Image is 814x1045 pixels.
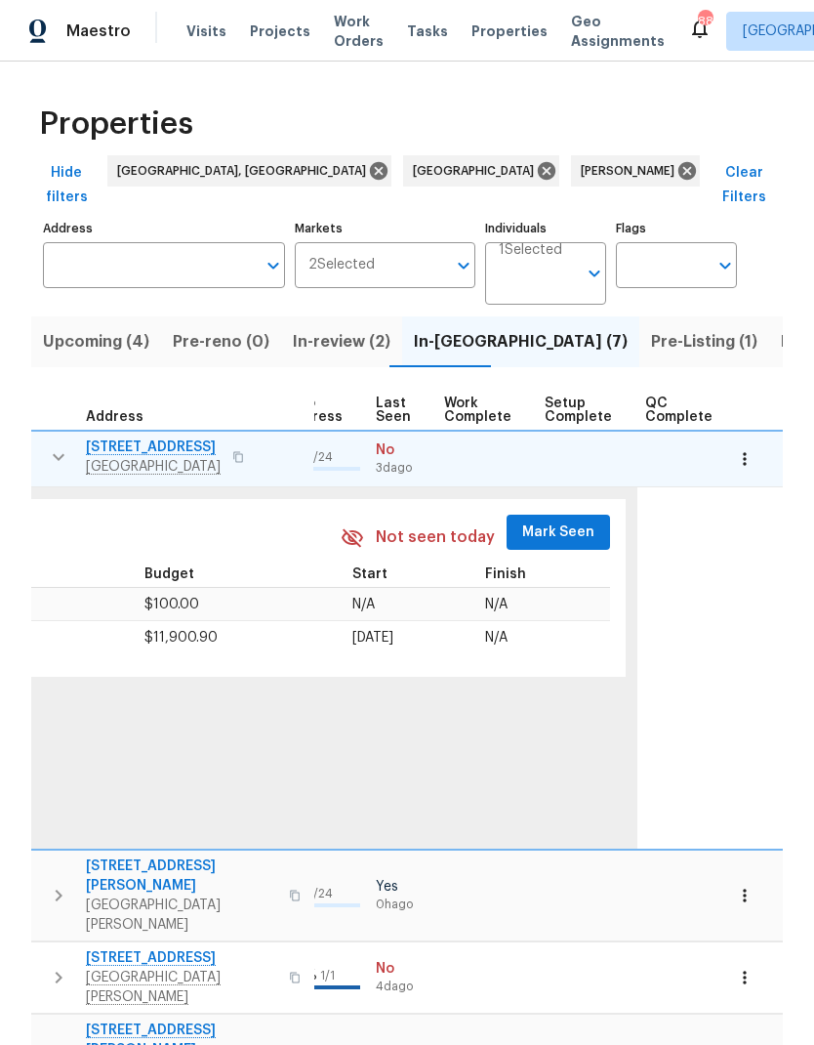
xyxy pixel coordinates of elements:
span: 1 / 1 [320,970,335,982]
span: QC Complete [645,397,712,424]
label: Address [43,223,285,234]
span: Upcoming (4) [43,328,149,355]
span: Clear Filters [713,161,775,209]
span: Budget [144,567,194,581]
label: Markets [295,223,476,234]
span: Yes [376,877,428,897]
label: Flags [616,223,737,234]
button: Clear Filters [706,155,783,215]
span: N/A [352,598,375,611]
span: N/A [485,631,508,645]
button: Open [581,260,608,287]
span: Properties [39,114,193,134]
span: Hide filters [39,161,94,209]
span: Address [86,410,143,424]
span: Pre-reno (0) [173,328,269,355]
span: 3d ago [376,460,428,477]
span: 1 Selected [499,242,562,259]
span: Maestro [66,21,131,41]
span: 0 / 24 [305,451,333,463]
span: Work Complete [444,397,511,424]
span: Properties [471,21,548,41]
button: Hide filters [31,155,102,215]
label: Individuals [485,223,606,234]
span: 0 / 24 [305,888,333,899]
span: Last Seen [376,397,411,424]
div: [PERSON_NAME] [571,155,700,187]
span: Tasks [407,24,448,38]
span: In-review (2) [293,328,390,355]
span: Mark Seen [522,521,594,545]
span: Projects [250,21,310,41]
div: [GEOGRAPHIC_DATA] [403,155,559,187]
span: [GEOGRAPHIC_DATA], [GEOGRAPHIC_DATA] [117,161,374,181]
span: Start [352,567,387,581]
div: 88 [698,12,712,31]
span: [DATE] [352,631,393,645]
span: Work Orders [334,12,384,51]
span: Visits [186,21,226,41]
span: [GEOGRAPHIC_DATA] [413,161,542,181]
span: Geo Assignments [571,12,665,51]
span: $11,900.90 [144,631,218,645]
span: No [376,959,428,979]
span: $100.00 [144,598,199,611]
span: 0h ago [376,897,428,913]
button: Mark Seen [507,515,610,551]
button: Open [450,252,477,279]
span: No [376,440,428,460]
span: 2 Selected [308,257,375,273]
span: Finish [485,567,526,581]
span: [STREET_ADDRESS][PERSON_NAME] [86,857,277,896]
div: [GEOGRAPHIC_DATA], [GEOGRAPHIC_DATA] [107,155,391,187]
span: Pre-Listing (1) [651,328,757,355]
span: 4d ago [376,979,428,995]
button: Open [712,252,739,279]
span: N/A [485,598,508,611]
span: In-[GEOGRAPHIC_DATA] (7) [414,328,628,355]
span: Not seen today [376,526,495,549]
button: Open [260,252,287,279]
span: Setup Complete [545,397,612,424]
span: [GEOGRAPHIC_DATA][PERSON_NAME] [86,896,277,935]
span: [PERSON_NAME] [581,161,682,181]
